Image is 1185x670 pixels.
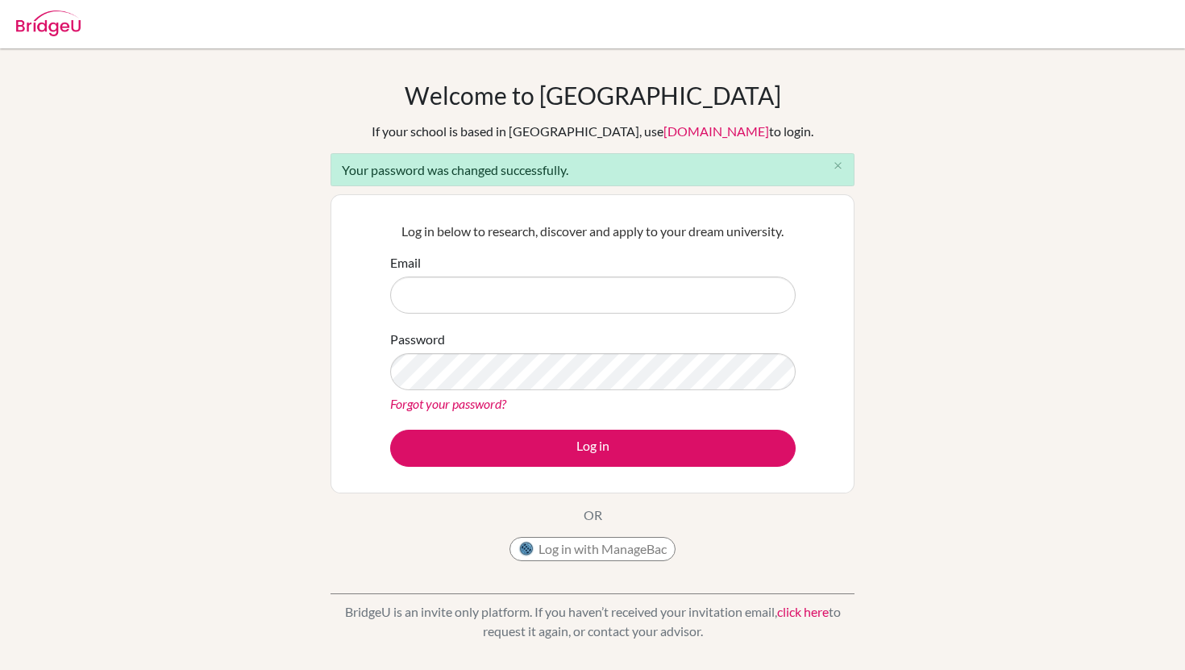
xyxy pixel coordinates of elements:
p: BridgeU is an invite only platform. If you haven’t received your invitation email, to request it ... [331,602,854,641]
p: Log in below to research, discover and apply to your dream university. [390,222,796,241]
div: Your password was changed successfully. [331,153,854,186]
p: OR [584,506,602,525]
a: Forgot your password? [390,396,506,411]
button: Log in [390,430,796,467]
a: click here [777,604,829,619]
label: Email [390,253,421,273]
i: close [832,160,844,172]
img: Bridge-U [16,10,81,36]
h1: Welcome to [GEOGRAPHIC_DATA] [405,81,781,110]
button: Log in with ManageBac [509,537,676,561]
div: If your school is based in [GEOGRAPHIC_DATA], use to login. [372,122,813,141]
a: [DOMAIN_NAME] [663,123,769,139]
button: Close [821,154,854,178]
label: Password [390,330,445,349]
